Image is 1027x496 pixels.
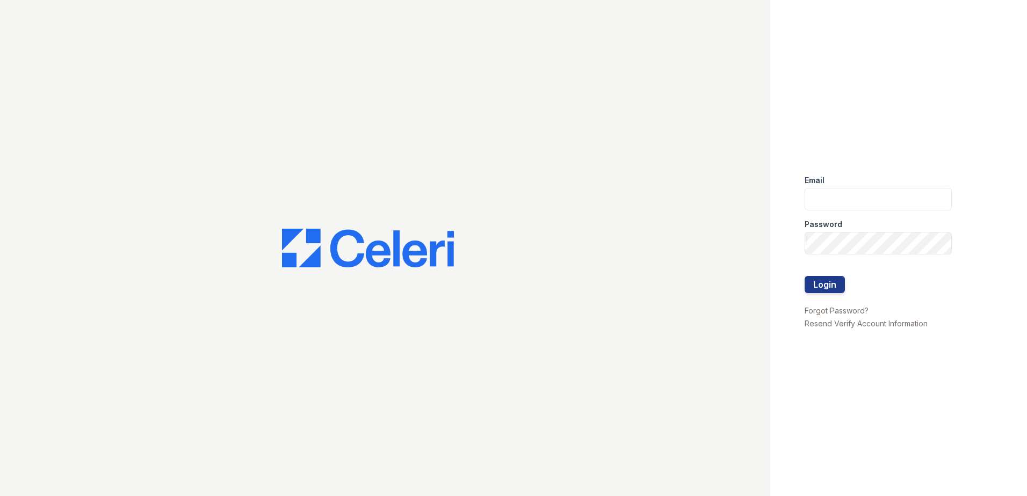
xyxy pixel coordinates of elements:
[805,219,842,230] label: Password
[282,229,454,267] img: CE_Logo_Blue-a8612792a0a2168367f1c8372b55b34899dd931a85d93a1a3d3e32e68fde9ad4.png
[805,276,845,293] button: Login
[805,175,825,186] label: Email
[805,319,928,328] a: Resend Verify Account Information
[805,306,869,315] a: Forgot Password?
